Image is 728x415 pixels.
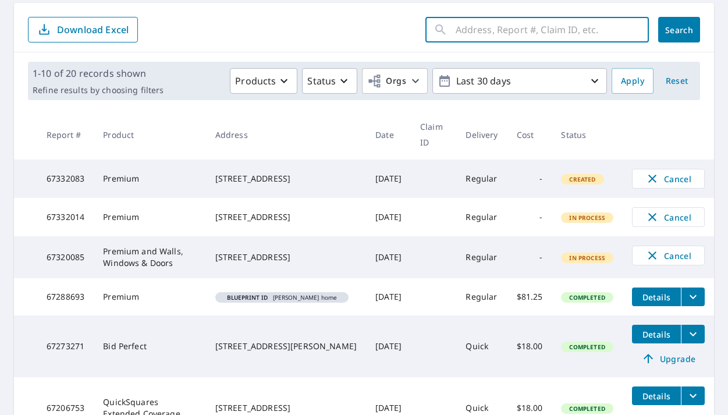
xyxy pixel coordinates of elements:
span: Details [639,329,674,340]
th: Status [552,109,623,159]
td: Premium [94,278,206,315]
span: Cancel [644,172,693,186]
p: 1-10 of 20 records shown [33,66,164,80]
p: Products [235,74,276,88]
td: 67273271 [37,315,94,377]
button: Last 30 days [432,68,607,94]
button: filesDropdownBtn-67206753 [681,386,705,405]
td: 67332083 [37,159,94,198]
td: Regular [456,159,507,198]
td: [DATE] [366,159,411,198]
td: Premium and Walls, Windows & Doors [94,236,206,278]
td: Premium [94,198,206,236]
p: Download Excel [57,23,129,36]
th: Address [206,109,366,159]
input: Address, Report #, Claim ID, etc. [456,13,649,46]
th: Date [366,109,411,159]
td: $18.00 [507,315,552,377]
button: Products [230,68,297,94]
span: Created [562,175,602,183]
span: Details [639,292,674,303]
button: detailsBtn-67288693 [632,288,681,306]
td: Quick [456,315,507,377]
div: [STREET_ADDRESS] [215,173,357,185]
td: [DATE] [366,236,411,278]
th: Cost [507,109,552,159]
span: Cancel [644,249,693,263]
div: [STREET_ADDRESS][PERSON_NAME] [215,340,357,352]
span: In Process [562,254,612,262]
td: - [507,198,552,236]
em: Blueprint ID [227,295,268,300]
td: - [507,159,552,198]
td: [DATE] [366,278,411,315]
span: In Process [562,214,612,222]
th: Claim ID [411,109,456,159]
p: Status [307,74,336,88]
button: filesDropdownBtn-67273271 [681,325,705,343]
span: Completed [562,343,612,351]
td: [DATE] [366,198,411,236]
td: Regular [456,278,507,315]
span: [PERSON_NAME] home [220,295,345,300]
button: Reset [658,68,695,94]
button: Cancel [632,207,705,227]
td: - [507,236,552,278]
button: detailsBtn-67273271 [632,325,681,343]
td: 67320085 [37,236,94,278]
td: [DATE] [366,315,411,377]
td: Regular [456,236,507,278]
span: Upgrade [639,352,698,366]
button: Search [658,17,700,42]
th: Product [94,109,206,159]
span: Completed [562,293,612,302]
th: Delivery [456,109,507,159]
th: Report # [37,109,94,159]
p: Refine results by choosing filters [33,85,164,95]
span: Cancel [644,210,693,224]
button: filesDropdownBtn-67288693 [681,288,705,306]
p: Last 30 days [452,71,588,91]
td: Regular [456,198,507,236]
span: Details [639,391,674,402]
button: Download Excel [28,17,138,42]
span: Apply [621,74,644,88]
span: Completed [562,405,612,413]
div: [STREET_ADDRESS] [215,251,357,263]
button: Apply [612,68,654,94]
button: Orgs [362,68,428,94]
td: 67332014 [37,198,94,236]
td: Bid Perfect [94,315,206,377]
td: 67288693 [37,278,94,315]
div: [STREET_ADDRESS] [215,402,357,414]
td: Premium [94,159,206,198]
span: Reset [663,74,691,88]
button: Status [302,68,357,94]
button: detailsBtn-67206753 [632,386,681,405]
td: $81.25 [507,278,552,315]
button: Cancel [632,169,705,189]
div: [STREET_ADDRESS] [215,211,357,223]
button: Cancel [632,246,705,265]
a: Upgrade [632,349,705,368]
span: Search [667,24,691,36]
span: Orgs [367,74,406,88]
